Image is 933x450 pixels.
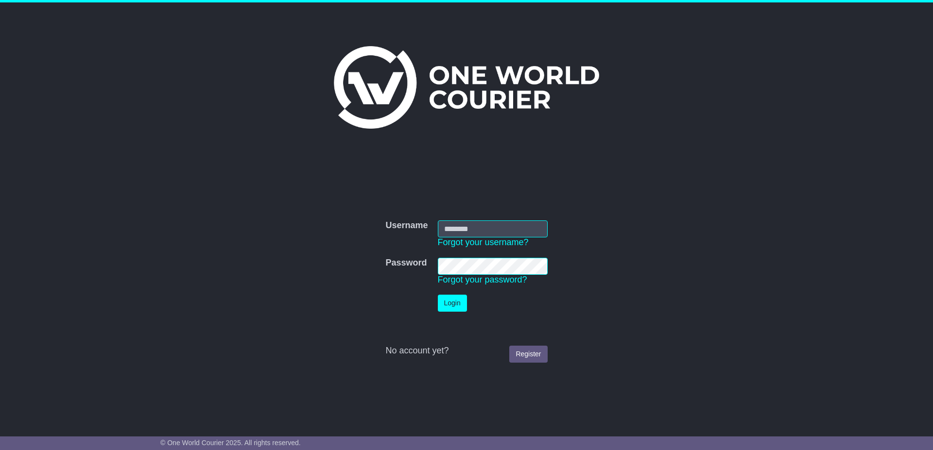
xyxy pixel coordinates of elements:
div: No account yet? [385,346,547,356]
a: Register [509,346,547,363]
a: Forgot your password? [438,275,527,284]
label: Username [385,220,428,231]
button: Login [438,295,467,312]
span: © One World Courier 2025. All rights reserved. [160,439,301,447]
img: One World [334,46,599,129]
label: Password [385,258,427,268]
a: Forgot your username? [438,237,529,247]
